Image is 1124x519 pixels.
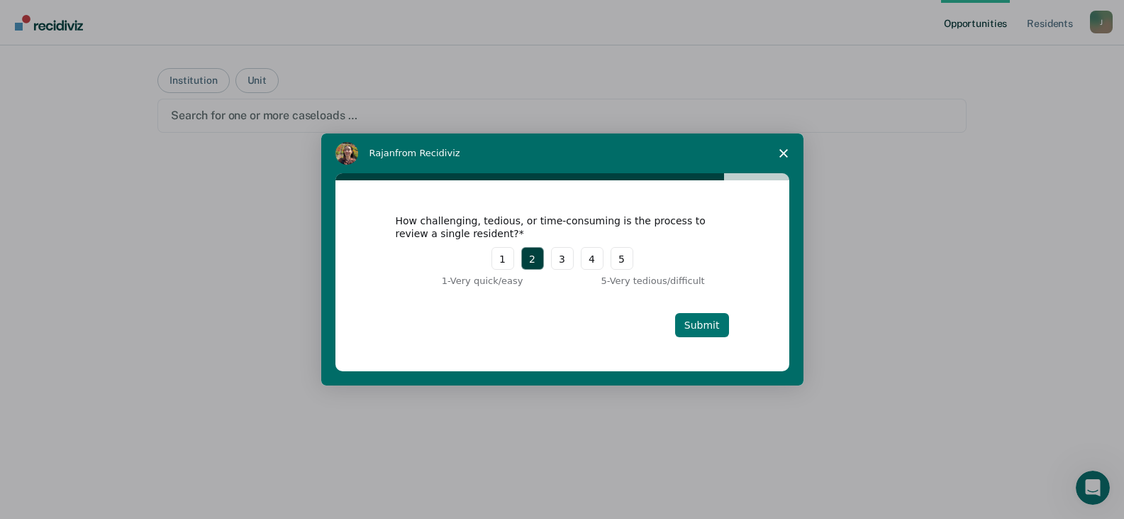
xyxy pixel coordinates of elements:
img: Profile image for Rajan [335,142,358,165]
button: 5 [611,247,633,270]
button: 2 [521,247,544,270]
span: Rajan [369,148,396,158]
button: 1 [491,247,514,270]
div: How challenging, tedious, or time-consuming is the process to review a single resident? [396,214,708,240]
button: 4 [581,247,603,270]
div: 5 - Very tedious/difficult [601,274,729,288]
span: from Recidiviz [395,148,460,158]
button: Submit [675,313,729,337]
span: Close survey [764,133,803,173]
button: 3 [551,247,574,270]
div: 1 - Very quick/easy [396,274,523,288]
